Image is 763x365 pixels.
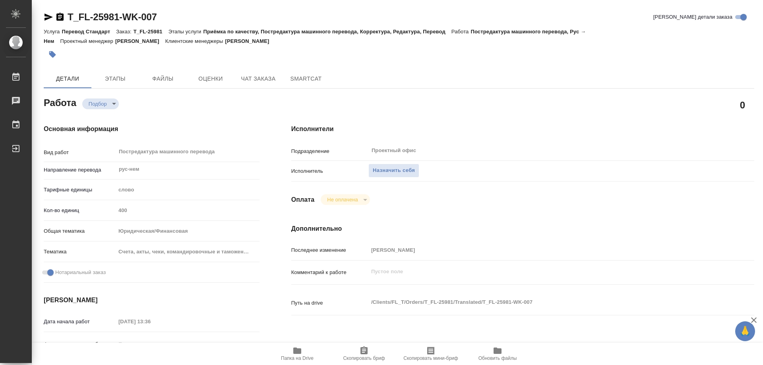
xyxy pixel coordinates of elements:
[115,38,165,44] p: [PERSON_NAME]
[291,124,754,134] h4: Исполнители
[116,29,133,35] p: Заказ:
[55,268,106,276] span: Нотариальный заказ
[44,207,116,214] p: Кол-во единиц
[44,340,116,348] p: Факт. дата начала работ
[44,248,116,256] p: Тематика
[44,227,116,235] p: Общая тематика
[96,74,134,84] span: Этапы
[165,38,225,44] p: Клиентские менеджеры
[368,295,716,309] textarea: /Clients/FL_T/Orders/T_FL-25981/Translated/T_FL-25981-WK-007
[44,124,259,134] h4: Основная информация
[60,38,115,44] p: Проектный менеджер
[44,295,259,305] h4: [PERSON_NAME]
[740,98,745,112] h2: 0
[343,355,385,361] span: Скопировать бриф
[451,29,471,35] p: Работа
[116,245,259,259] div: Счета, акты, чеки, командировочные и таможенные документы
[44,29,62,35] p: Услуга
[368,244,716,256] input: Пустое поле
[192,74,230,84] span: Оценки
[116,205,259,216] input: Пустое поле
[44,318,116,326] p: Дата начала работ
[331,343,397,365] button: Скопировать бриф
[55,12,65,22] button: Скопировать ссылку
[116,338,185,350] input: Пустое поле
[464,343,531,365] button: Обновить файлы
[203,29,451,35] p: Приёмка по качеству, Постредактура машинного перевода, Корректура, Редактура, Перевод
[116,224,259,238] div: Юридическая/Финансовая
[68,12,157,22] a: T_FL-25981-WK-007
[291,167,368,175] p: Исполнитель
[44,149,116,156] p: Вид работ
[321,194,370,205] div: Подбор
[44,46,61,63] button: Добавить тэг
[291,224,754,234] h4: Дополнительно
[225,38,275,44] p: [PERSON_NAME]
[397,343,464,365] button: Скопировать мини-бриф
[291,246,368,254] p: Последнее изменение
[478,355,517,361] span: Обновить файлы
[291,299,368,307] p: Путь на drive
[403,355,458,361] span: Скопировать мини-бриф
[82,98,119,109] div: Подбор
[281,355,314,361] span: Папка на Drive
[44,166,116,174] p: Направление перевода
[368,164,419,178] button: Назначить себя
[44,12,53,22] button: Скопировать ссылку для ЯМессенджера
[48,74,87,84] span: Детали
[291,268,368,276] p: Комментарий к работе
[291,147,368,155] p: Подразделение
[86,100,109,107] button: Подбор
[62,29,116,35] p: Перевод Стандарт
[168,29,203,35] p: Этапы услуги
[735,321,755,341] button: 🙏
[291,195,315,205] h4: Оплата
[325,196,360,203] button: Не оплачена
[44,186,116,194] p: Тарифные единицы
[144,74,182,84] span: Файлы
[239,74,277,84] span: Чат заказа
[116,316,185,327] input: Пустое поле
[738,323,752,340] span: 🙏
[134,29,168,35] p: T_FL-25981
[287,74,325,84] span: SmartCat
[653,13,732,21] span: [PERSON_NAME] детали заказа
[44,95,76,109] h2: Работа
[116,183,259,197] div: слово
[264,343,331,365] button: Папка на Drive
[373,166,415,175] span: Назначить себя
